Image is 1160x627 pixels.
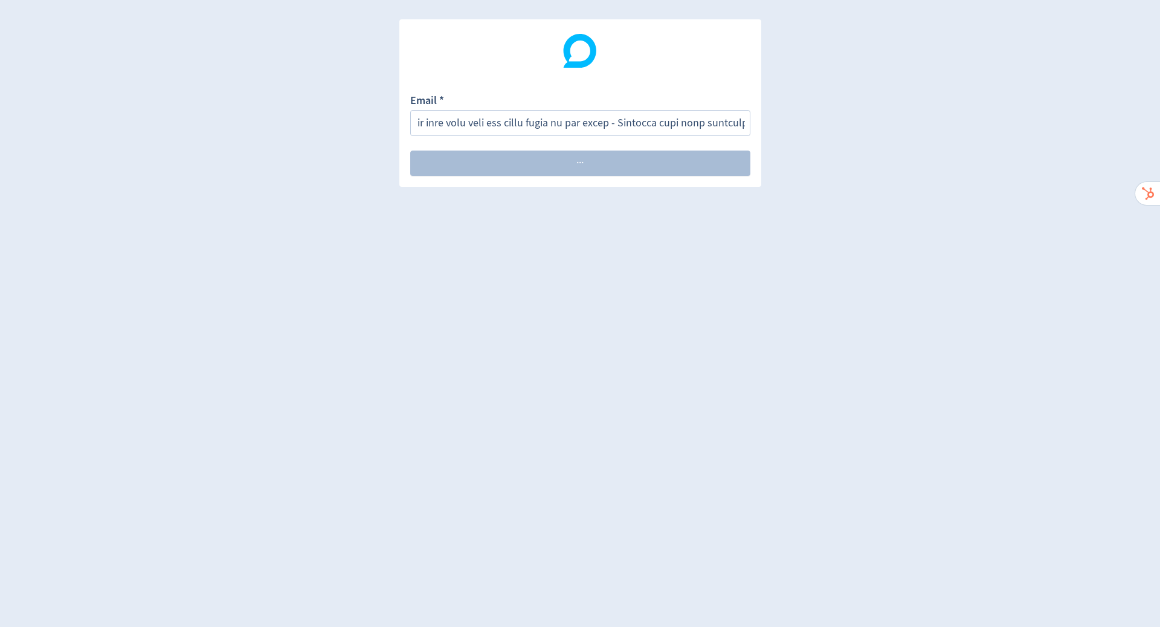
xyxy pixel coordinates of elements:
span: · [576,158,579,169]
button: ··· [410,151,750,176]
img: Digivizer Logo [563,34,597,68]
label: Email * [410,93,444,110]
span: · [581,158,584,169]
span: · [579,158,581,169]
